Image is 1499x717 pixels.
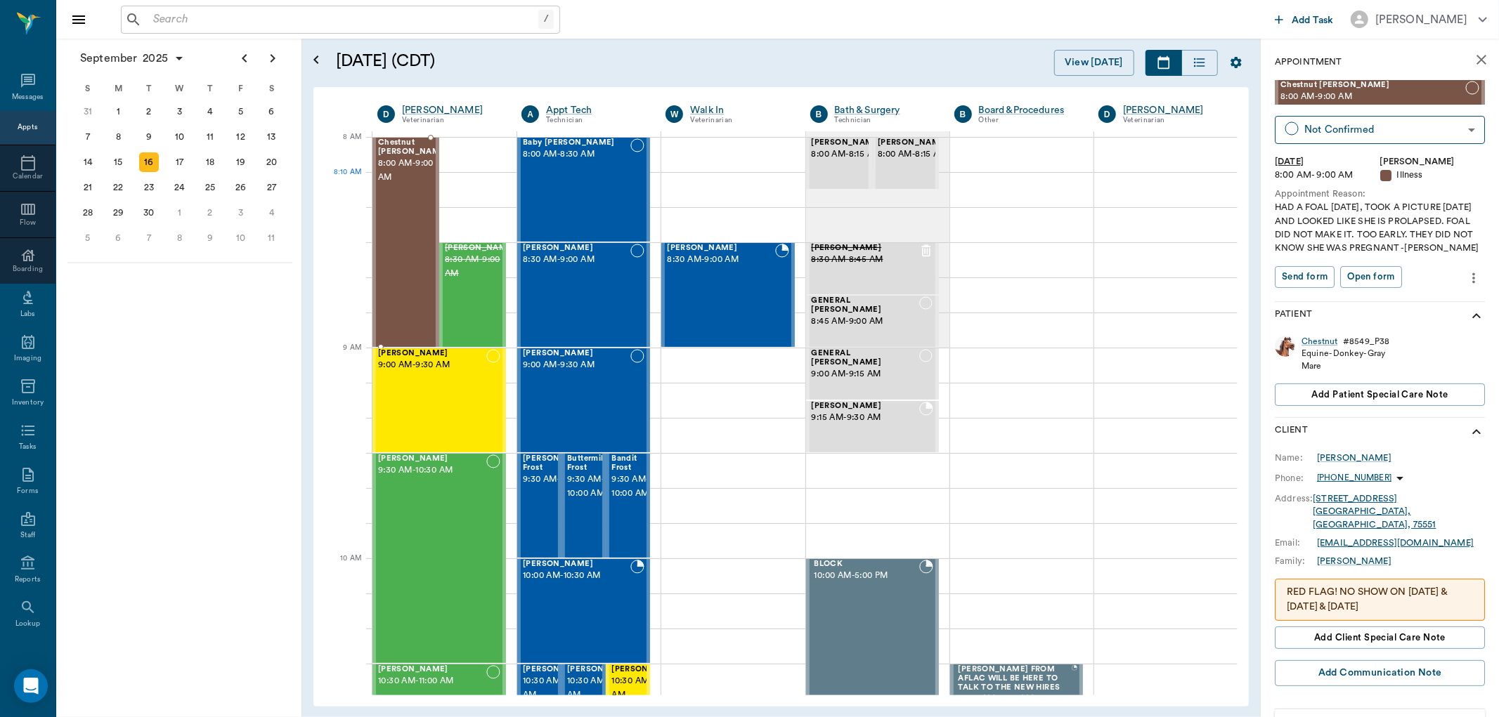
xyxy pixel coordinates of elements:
div: Inventory [12,397,44,408]
span: 10:30 AM - 11:00 AM [523,674,593,702]
img: Profile Image [1275,336,1296,357]
div: Thursday, September 11, 2025 [200,127,220,147]
div: [DATE] [1275,155,1380,169]
div: BOOKED, 8:30 AM - 9:00 AM [661,242,794,348]
span: 10:30 AM - 11:00 AM [959,692,1072,706]
div: Phone: [1275,472,1317,485]
button: Open calendar [308,33,325,87]
span: GENERAL [PERSON_NAME] [812,296,920,315]
span: 8:00 AM - 8:15 AM [878,147,948,162]
button: Send form [1275,266,1335,288]
div: Saturday, October 11, 2025 [261,228,281,248]
button: Open form [1340,266,1401,288]
div: Mare [1302,360,1389,372]
div: Veterinarian [1123,114,1221,126]
div: NOT_CONFIRMED, 9:00 AM - 9:15 AM [806,348,939,400]
span: 9:15 AM - 9:30 AM [812,411,919,425]
div: B [954,105,972,123]
span: [PERSON_NAME] [523,560,630,569]
div: Address: [1275,492,1313,505]
span: [PERSON_NAME] [523,665,593,674]
div: Thursday, October 2, 2025 [200,203,220,223]
div: CANCELED, 8:30 AM - 9:00 AM [439,242,506,348]
h5: [DATE] (CDT) [336,50,705,72]
span: 10:30 AM - 11:00 AM [567,674,637,702]
span: Chestnut [PERSON_NAME] [378,138,448,157]
span: 10:00 AM - 5:00 PM [815,569,919,583]
div: Wednesday, September 3, 2025 [170,102,190,121]
div: NOT_CONFIRMED, 8:00 AM - 9:00 AM [372,137,439,348]
div: Monday, September 22, 2025 [108,178,128,197]
a: [STREET_ADDRESS][GEOGRAPHIC_DATA], [GEOGRAPHIC_DATA], 75551 [1313,494,1436,529]
button: Add Task [1269,6,1339,32]
button: September2025 [73,44,192,72]
div: Monday, September 29, 2025 [108,203,128,223]
div: NOT_CONFIRMED, 9:30 AM - 10:00 AM [606,453,650,558]
span: [PERSON_NAME] [667,244,774,253]
span: September [77,48,140,68]
div: W [666,105,683,123]
span: 8:00 AM - 8:30 AM [523,147,630,162]
a: [EMAIL_ADDRESS][DOMAIN_NAME] [1317,539,1474,547]
div: 8 AM [325,130,361,165]
div: [PERSON_NAME] [1317,555,1391,567]
div: M [103,78,134,99]
span: 8:45 AM - 9:00 AM [812,315,920,329]
div: 8:00 AM - 9:00 AM [1275,169,1380,182]
div: NOT_CONFIRMED, 9:00 AM - 9:30 AM [517,348,650,453]
svg: show more [1468,308,1485,324]
div: Sunday, October 5, 2025 [78,228,98,248]
span: 8:00 AM - 9:00 AM [1280,90,1465,104]
div: Friday, September 26, 2025 [231,178,251,197]
div: Tuesday, October 7, 2025 [139,228,159,248]
span: [PERSON_NAME] [378,665,486,674]
a: Appt Tech [546,103,644,117]
div: D [377,105,395,123]
span: 8:00 AM - 8:15 AM [812,147,882,162]
div: Board &Procedures [979,103,1077,117]
div: Sunday, August 31, 2025 [78,102,98,121]
div: Name: [1275,452,1317,464]
button: Add Communication Note [1275,660,1485,686]
a: [PERSON_NAME] [1123,103,1221,117]
span: 8:30 AM - 9:00 AM [523,253,630,267]
svg: show more [1468,423,1485,440]
span: 8:30 AM - 9:00 AM [445,253,515,281]
span: 9:30 AM - 10:30 AM [378,463,486,478]
div: NOT_CONFIRMED, 9:30 AM - 10:30 AM [372,453,506,664]
div: Other [979,114,1077,126]
button: Close drawer [65,6,93,34]
div: Not Confirmed [1304,121,1462,138]
div: S [256,78,287,99]
div: HAD A FOAL [DATE], TOOK A PICTURE [DATE] AND LOOKED LIKE SHE IS PROLAPSED. FOAL DID NOT MAKE IT. ... [1275,201,1485,255]
span: Add patient Special Care Note [1311,387,1448,402]
div: Friday, October 3, 2025 [231,203,251,223]
span: [PERSON_NAME] [812,402,919,411]
div: BOOKED, 8:00 AM - 8:15 AM [806,137,873,190]
p: RED FLAG! NO SHOW ON [DATE] & [DATE] & [DATE] [1287,585,1473,614]
span: 9:30 AM - 10:00 AM [611,473,649,501]
div: Imaging [14,353,41,364]
div: Walk In [690,103,789,117]
div: # 8549_P38 [1343,336,1389,348]
div: 9 AM [325,341,361,376]
div: B [810,105,828,123]
div: Technician [546,114,644,126]
div: Friday, September 5, 2025 [231,102,251,121]
span: 9:30 AM - 10:00 AM [567,473,608,501]
div: Thursday, September 18, 2025 [200,152,220,172]
div: Sunday, September 28, 2025 [78,203,98,223]
div: Technician [835,114,933,126]
a: [PERSON_NAME] [402,103,500,117]
span: [PERSON_NAME] [523,349,630,358]
span: 9:00 AM - 9:30 AM [378,358,486,372]
div: Bath & Surgery [835,103,933,117]
div: F [226,78,257,99]
span: Bandit Frost [611,454,649,473]
div: Staff [20,530,35,541]
div: Saturday, October 4, 2025 [261,203,281,223]
a: Chestnut [1302,336,1337,348]
div: NOT_CONFIRMED, 8:30 AM - 9:00 AM [517,242,650,348]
